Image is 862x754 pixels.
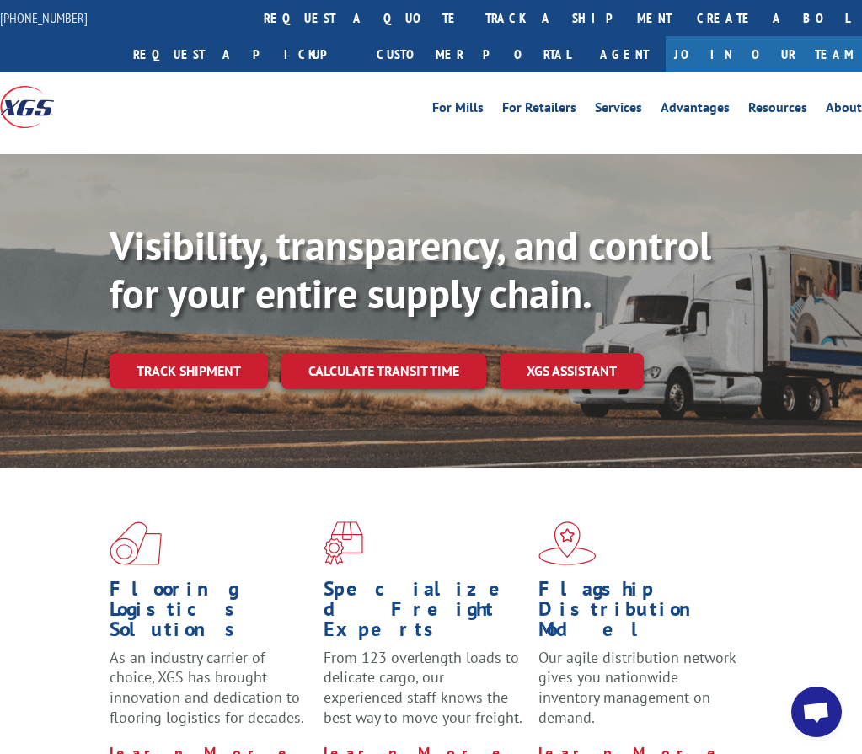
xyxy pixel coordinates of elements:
a: For Retailers [502,101,576,120]
h1: Specialized Freight Experts [324,579,525,648]
h1: Flooring Logistics Solutions [110,579,311,648]
a: Resources [748,101,807,120]
img: xgs-icon-flagship-distribution-model-red [538,521,597,565]
h1: Flagship Distribution Model [538,579,740,648]
a: Track shipment [110,353,268,388]
span: Our agile distribution network gives you nationwide inventory management on demand. [538,648,736,727]
span: As an industry carrier of choice, XGS has brought innovation and dedication to flooring logistics... [110,648,304,727]
img: xgs-icon-focused-on-flooring-red [324,521,363,565]
a: Services [595,101,642,120]
a: Customer Portal [364,36,583,72]
a: Open chat [791,687,842,737]
a: Agent [583,36,666,72]
a: Calculate transit time [281,353,486,389]
a: For Mills [432,101,484,120]
a: XGS ASSISTANT [500,353,644,389]
img: xgs-icon-total-supply-chain-intelligence-red [110,521,162,565]
a: About [826,101,862,120]
p: From 123 overlength loads to delicate cargo, our experienced staff knows the best way to move you... [324,648,525,743]
b: Visibility, transparency, and control for your entire supply chain. [110,219,711,320]
a: Join Our Team [666,36,862,72]
a: Advantages [661,101,730,120]
a: Request a pickup [120,36,364,72]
